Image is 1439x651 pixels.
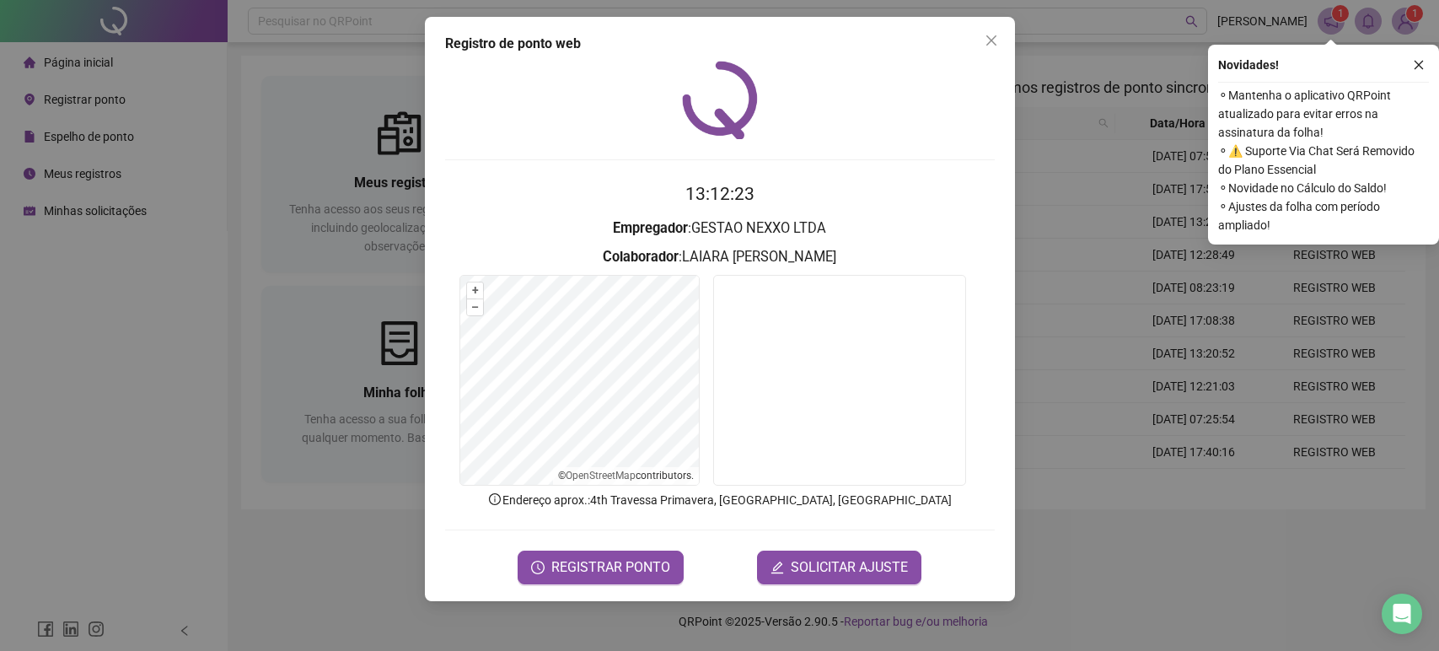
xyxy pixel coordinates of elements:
[1218,56,1279,74] span: Novidades !
[445,246,995,268] h3: : LAIARA [PERSON_NAME]
[518,551,684,584] button: REGISTRAR PONTO
[613,220,688,236] strong: Empregador
[978,27,1005,54] button: Close
[1382,594,1422,634] div: Open Intercom Messenger
[445,491,995,509] p: Endereço aprox. : 4th Travessa Primavera, [GEOGRAPHIC_DATA], [GEOGRAPHIC_DATA]
[685,184,754,204] time: 13:12:23
[467,282,483,299] button: +
[445,34,995,54] div: Registro de ponto web
[1413,59,1425,71] span: close
[1218,86,1429,142] span: ⚬ Mantenha o aplicativo QRPoint atualizado para evitar erros na assinatura da folha!
[445,218,995,239] h3: : GESTAO NEXXO LTDA
[682,61,758,139] img: QRPoint
[551,557,670,578] span: REGISTRAR PONTO
[1218,142,1429,179] span: ⚬ ⚠️ Suporte Via Chat Será Removido do Plano Essencial
[1218,179,1429,197] span: ⚬ Novidade no Cálculo do Saldo!
[603,249,679,265] strong: Colaborador
[791,557,908,578] span: SOLICITAR AJUSTE
[1218,197,1429,234] span: ⚬ Ajustes da folha com período ampliado!
[467,299,483,315] button: –
[771,561,784,574] span: edit
[985,34,998,47] span: close
[531,561,545,574] span: clock-circle
[487,492,502,507] span: info-circle
[566,470,636,482] a: OpenStreetMap
[558,470,694,482] li: © contributors.
[757,551,921,584] button: editSOLICITAR AJUSTE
